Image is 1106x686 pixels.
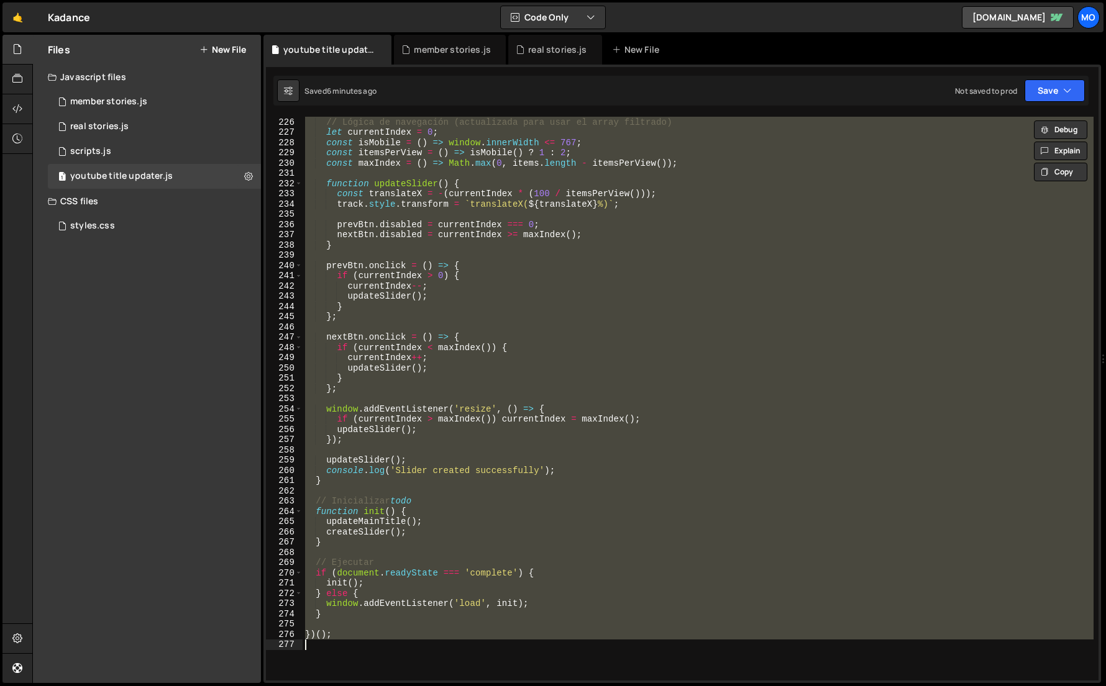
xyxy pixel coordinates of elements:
[48,10,90,25] div: Kadance
[283,43,377,56] div: youtube title updater.js
[528,43,587,56] div: real stories.js
[266,414,303,425] div: 255
[33,189,261,214] div: CSS files
[266,425,303,435] div: 256
[266,527,303,538] div: 266
[266,548,303,558] div: 268
[612,43,664,56] div: New File
[266,148,303,158] div: 229
[266,557,303,568] div: 269
[58,173,66,183] span: 1
[266,168,303,179] div: 231
[266,127,303,138] div: 227
[266,466,303,476] div: 260
[266,598,303,609] div: 273
[266,230,303,240] div: 237
[266,250,303,261] div: 239
[33,65,261,89] div: Javascript files
[70,171,173,182] div: youtube title updater.js
[266,455,303,466] div: 259
[266,630,303,640] div: 276
[266,199,303,210] div: 234
[266,312,303,322] div: 245
[327,86,377,96] div: 6 minutes ago
[48,164,261,189] div: 11847/46738.js
[266,507,303,517] div: 264
[266,322,303,333] div: 246
[48,43,70,56] h2: Files
[266,302,303,312] div: 244
[266,384,303,394] div: 252
[266,589,303,599] div: 272
[48,89,261,114] div: 11847/46737.js
[414,43,491,56] div: member stories.js
[266,117,303,128] div: 226
[48,214,261,238] div: 11847/28286.css
[48,139,261,164] div: 11847/28141.js
[304,86,377,96] div: Saved
[266,404,303,415] div: 254
[1034,142,1087,160] button: Explain
[266,271,303,281] div: 241
[266,189,303,199] div: 233
[266,394,303,404] div: 253
[266,435,303,445] div: 257
[266,343,303,353] div: 248
[48,114,261,139] div: 11847/46736.js
[266,332,303,343] div: 247
[266,373,303,384] div: 251
[2,2,33,32] a: 🤙
[266,445,303,456] div: 258
[70,220,115,232] div: styles.css
[266,138,303,148] div: 228
[266,261,303,271] div: 240
[266,158,303,169] div: 230
[70,96,147,107] div: member stories.js
[266,209,303,220] div: 235
[70,146,111,157] div: scripts.js
[955,86,1017,96] div: Not saved to prod
[266,578,303,589] div: 271
[266,179,303,189] div: 232
[266,619,303,630] div: 275
[266,517,303,527] div: 265
[962,6,1074,29] a: [DOMAIN_NAME]
[266,363,303,374] div: 250
[266,240,303,251] div: 238
[1025,79,1085,102] button: Save
[266,496,303,507] div: 263
[70,121,129,132] div: real stories.js
[266,537,303,548] div: 267
[266,639,303,650] div: 277
[1077,6,1100,29] a: Mo
[199,45,246,55] button: New File
[266,220,303,230] div: 236
[1034,163,1087,181] button: Copy
[266,353,303,363] div: 249
[266,281,303,292] div: 242
[1034,120,1087,139] button: Debug
[266,486,303,497] div: 262
[266,476,303,486] div: 261
[501,6,605,29] button: Code Only
[266,568,303,579] div: 270
[266,609,303,620] div: 274
[266,291,303,302] div: 243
